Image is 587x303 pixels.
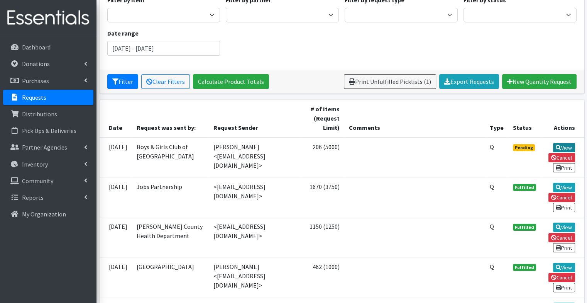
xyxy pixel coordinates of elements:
a: View [553,183,575,192]
td: <[EMAIL_ADDRESS][DOMAIN_NAME]> [209,217,301,257]
a: Dashboard [3,39,93,55]
a: Cancel [548,153,575,162]
a: Print [553,283,575,292]
td: [DATE] [100,137,132,177]
td: 206 (5000) [301,137,344,177]
p: Inventory [22,160,48,168]
th: # of Items (Request Limit) [301,100,344,137]
label: Date range [107,29,139,38]
img: HumanEssentials [3,5,93,31]
th: Status [508,100,541,137]
a: Purchases [3,73,93,89]
td: [GEOGRAPHIC_DATA] [132,257,209,297]
a: Clear Filters [141,74,190,89]
a: Print Unfulfilled Picklists (1) [344,74,436,89]
a: Community [3,173,93,189]
a: Print [553,163,575,172]
td: 462 (1000) [301,257,344,297]
th: Request Sender [209,100,301,137]
p: Reports [22,194,44,201]
abbr: Quantity [490,143,494,151]
a: Calculate Product Totals [193,74,269,89]
a: View [553,143,575,152]
th: Request was sent by: [132,100,209,137]
td: [PERSON_NAME] <[EMAIL_ADDRESS][DOMAIN_NAME]> [209,137,301,177]
span: Fulfilled [513,224,536,231]
td: 1150 (1250) [301,217,344,257]
td: Boys & Girls Club of [GEOGRAPHIC_DATA] [132,137,209,177]
a: Inventory [3,157,93,172]
th: Date [100,100,132,137]
a: Distributions [3,106,93,122]
p: Requests [22,94,46,101]
a: Pick Ups & Deliveries [3,123,93,138]
td: [PERSON_NAME] County Health Department [132,217,209,257]
a: View [553,223,575,232]
td: [DATE] [100,177,132,217]
a: Cancel [548,193,575,202]
p: My Organization [22,210,66,218]
span: Fulfilled [513,264,536,271]
a: Cancel [548,273,575,282]
span: Pending [513,144,535,151]
td: [DATE] [100,217,132,257]
a: Cancel [548,233,575,242]
input: January 1, 2011 - December 31, 2011 [107,41,220,56]
a: Print [553,203,575,212]
p: Community [22,177,53,185]
td: [PERSON_NAME] <[EMAIL_ADDRESS][DOMAIN_NAME]> [209,257,301,297]
a: New Quantity Request [502,74,577,89]
p: Donations [22,60,50,68]
td: Jobs Partnership [132,177,209,217]
abbr: Quantity [490,223,494,230]
p: Distributions [22,110,57,118]
td: 1670 (3750) [301,177,344,217]
th: Actions [541,100,584,137]
td: [DATE] [100,257,132,297]
a: Reports [3,190,93,205]
span: Fulfilled [513,184,536,191]
a: Donations [3,56,93,71]
a: My Organization [3,206,93,222]
button: Filter [107,74,138,89]
td: <[EMAIL_ADDRESS][DOMAIN_NAME]> [209,177,301,217]
p: Partner Agencies [22,143,67,151]
p: Pick Ups & Deliveries [22,127,76,134]
a: Requests [3,90,93,105]
a: Partner Agencies [3,140,93,155]
p: Purchases [22,77,49,85]
a: Print [553,243,575,252]
a: Export Requests [439,74,499,89]
abbr: Quantity [490,183,494,191]
a: View [553,263,575,272]
abbr: Quantity [490,263,494,271]
th: Comments [344,100,485,137]
th: Type [485,100,508,137]
p: Dashboard [22,43,51,51]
